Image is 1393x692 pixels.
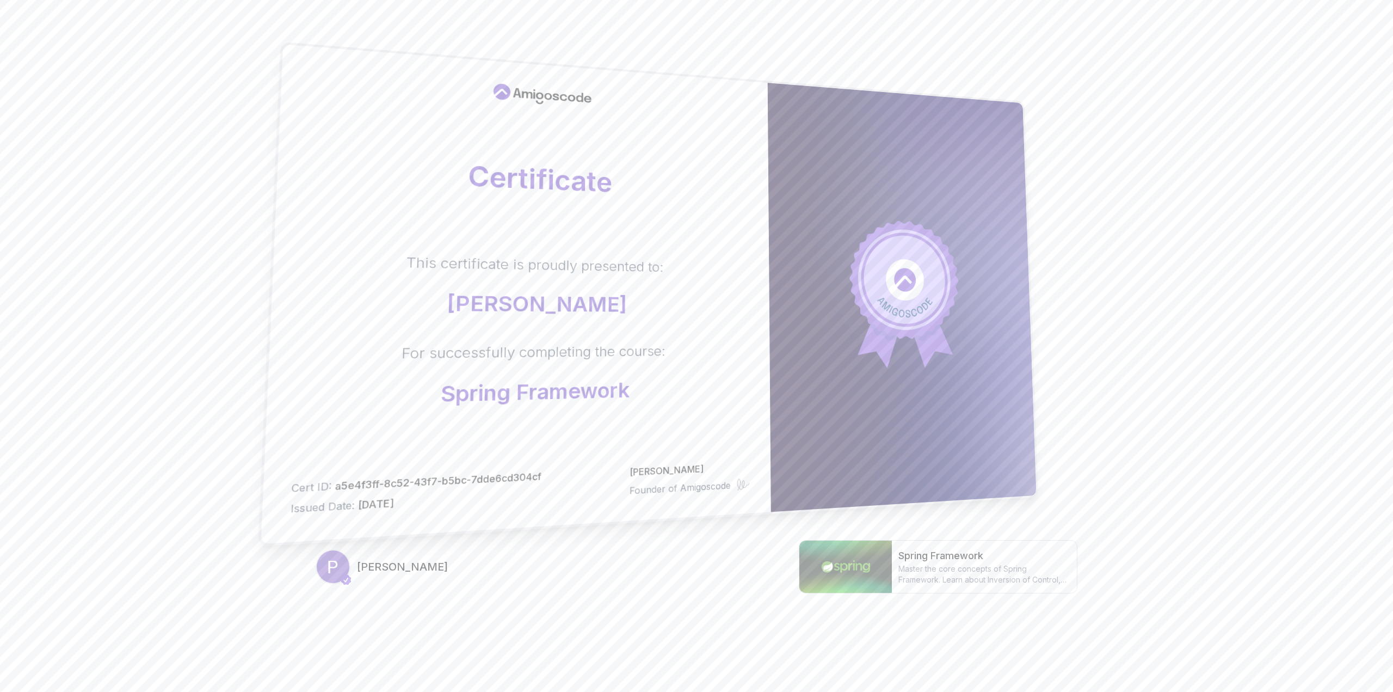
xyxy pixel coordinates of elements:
[317,550,349,583] img: Patrick Lamba
[304,155,748,201] h2: Certificate
[358,497,394,512] span: [DATE]
[291,488,541,517] p: Issued Date:
[400,378,665,407] p: Spring Framework
[898,548,1070,564] h2: Spring Framework
[357,559,448,574] h3: [PERSON_NAME]
[401,342,665,363] p: For successfully completing the course:
[630,460,750,479] p: [PERSON_NAME]
[335,470,541,492] span: a5e4f3ff-8c52-43f7-b5bc-7dde6cd304cf
[799,541,892,593] img: course thumbnail
[630,479,731,498] p: Founder of Amigoscode
[291,469,541,496] p: Cert ID:
[405,291,663,316] p: [PERSON_NAME]
[406,253,664,276] p: This certificate is proudly presented to:
[898,564,1070,585] p: Master the core concepts of Spring Framework. Learn about Inversion of Control, Dependency Inject...
[799,540,1077,593] a: course thumbnailSpring FrameworkMaster the core concepts of Spring Framework. Learn about Inversi...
